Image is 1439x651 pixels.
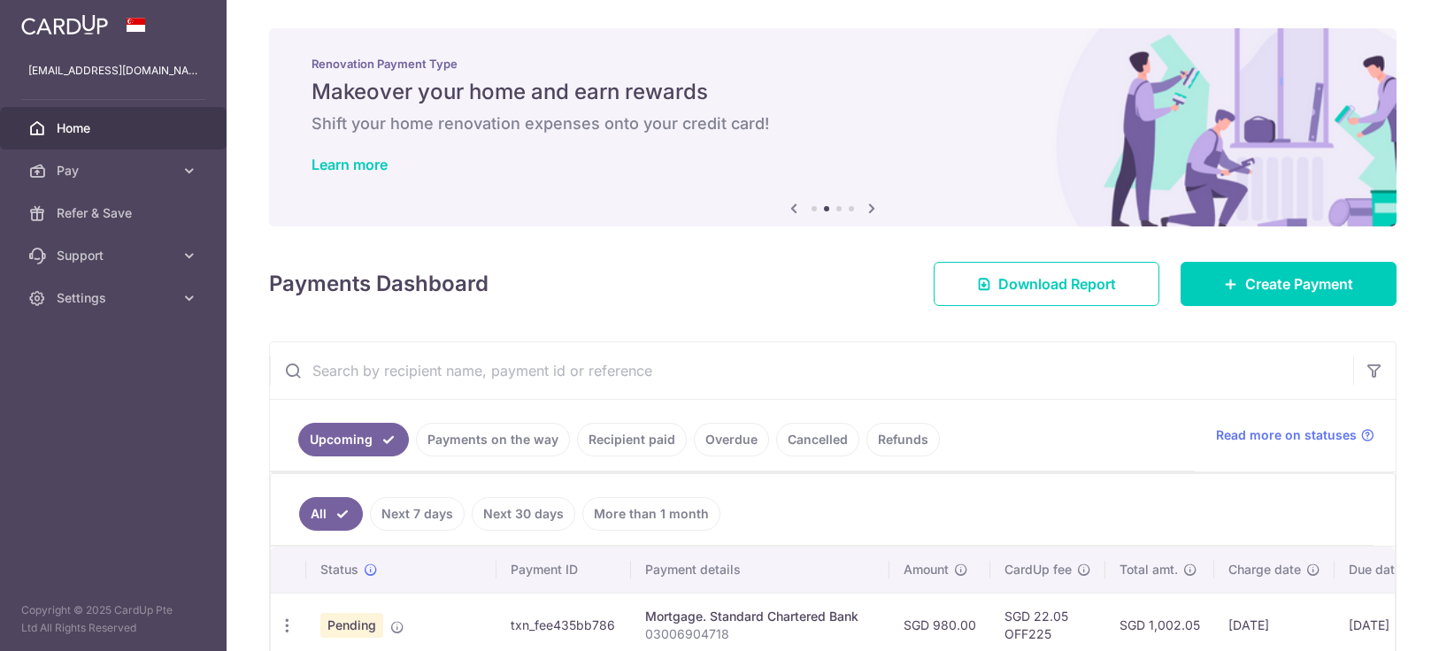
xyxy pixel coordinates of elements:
h6: Shift your home renovation expenses onto your credit card! [312,113,1354,134]
a: Overdue [694,423,769,456]
th: Payment ID [496,547,631,593]
span: Amount [904,561,949,578]
a: Refunds [866,423,940,456]
a: Next 7 days [370,497,465,531]
a: Recipient paid [577,423,687,456]
img: CardUp [21,14,108,35]
span: Support [57,247,173,264]
div: Mortgage. Standard Chartered Bank [645,608,875,625]
span: Total amt. [1120,561,1178,578]
a: Read more on statuses [1216,426,1374,444]
p: [EMAIL_ADDRESS][DOMAIN_NAME] [28,62,198,80]
a: Cancelled [776,423,859,456]
span: Settings [57,289,173,307]
a: Next 30 days [472,497,575,531]
span: Download Report [998,273,1116,295]
a: Payments on the way [416,423,570,456]
span: CardUp fee [1004,561,1072,578]
span: Pay [57,162,173,180]
span: Read more on statuses [1216,426,1357,444]
span: Pending [320,613,383,638]
input: Search by recipient name, payment id or reference [270,342,1353,399]
p: Renovation Payment Type [312,57,1354,71]
span: Due date [1349,561,1402,578]
h4: Payments Dashboard [269,268,489,300]
img: Renovation banner [269,28,1397,226]
p: 03006904718 [645,625,875,643]
iframe: Opens a widget where you can find more information [1326,598,1421,642]
a: Download Report [934,262,1159,306]
span: Status [320,561,358,578]
span: Charge date [1228,561,1301,578]
th: Payment details [631,547,889,593]
a: Create Payment [1181,262,1397,306]
a: Upcoming [298,423,409,456]
a: More than 1 month [582,497,720,531]
h5: Makeover your home and earn rewards [312,78,1354,106]
a: All [299,497,363,531]
span: Home [57,119,173,137]
span: Create Payment [1245,273,1353,295]
a: Learn more [312,156,388,173]
span: Refer & Save [57,204,173,222]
